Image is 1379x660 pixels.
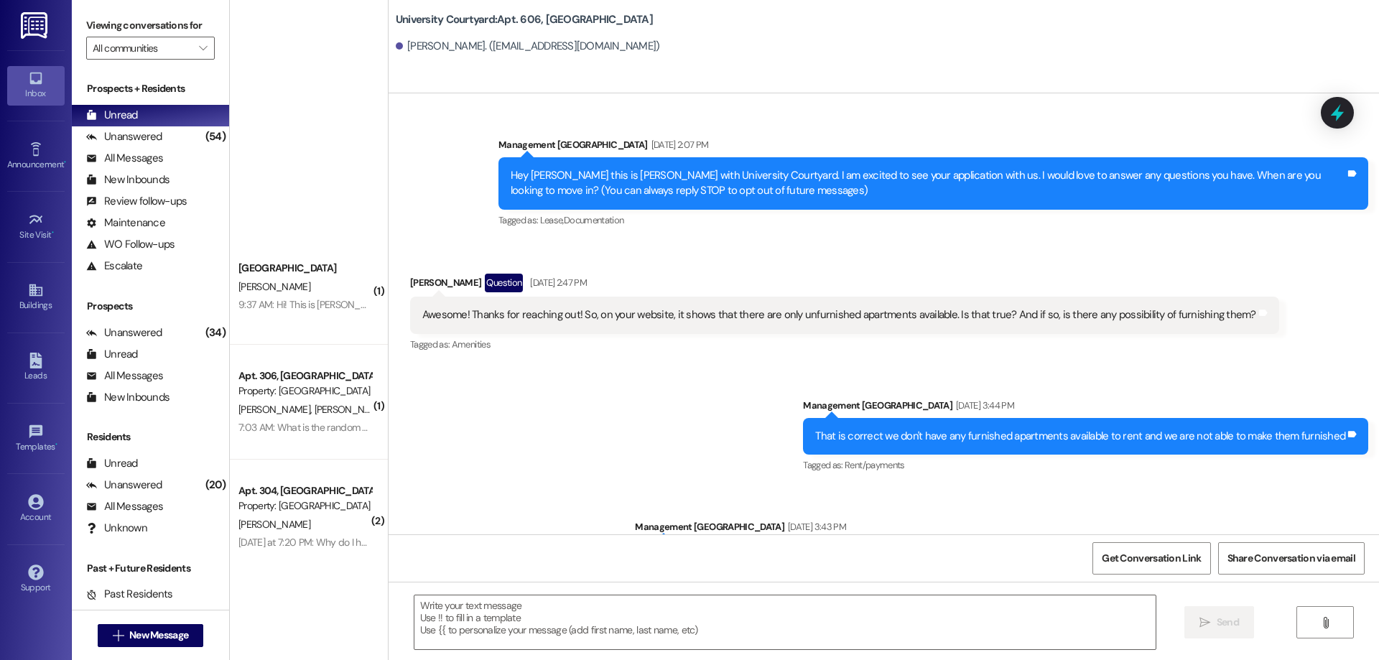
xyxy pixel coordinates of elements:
[784,519,846,534] div: [DATE] 3:43 PM
[86,587,173,602] div: Past Residents
[815,429,1345,444] div: That is correct we don't have any furnished apartments available to rent and we are not able to m...
[410,334,1279,355] div: Tagged as:
[485,274,523,292] div: Question
[635,519,1368,539] div: Management [GEOGRAPHIC_DATA]
[7,66,65,105] a: Inbox
[7,348,65,387] a: Leads
[1184,606,1254,638] button: Send
[238,498,371,513] div: Property: [GEOGRAPHIC_DATA]
[129,628,188,643] span: New Message
[238,483,371,498] div: Apt. 304, [GEOGRAPHIC_DATA]
[1102,551,1201,566] span: Get Conversation Link
[410,274,1279,297] div: [PERSON_NAME]
[86,14,215,37] label: Viewing conversations for
[72,429,229,445] div: Residents
[86,172,170,187] div: New Inbounds
[238,518,310,531] span: [PERSON_NAME]
[199,42,207,54] i: 
[86,237,175,252] div: WO Follow-ups
[52,228,54,238] span: •
[86,194,187,209] div: Review follow-ups
[540,214,564,226] span: Lease ,
[1217,615,1239,630] span: Send
[1199,617,1210,628] i: 
[238,421,398,434] div: 7:03 AM: What is the random $95 for?
[93,37,192,60] input: All communities
[238,261,371,276] div: [GEOGRAPHIC_DATA]
[526,275,587,290] div: [DATE] 2:47 PM
[845,459,905,471] span: Rent/payments
[21,12,50,39] img: ResiDesk Logo
[202,322,229,344] div: (34)
[1227,551,1355,566] span: Share Conversation via email
[86,521,147,536] div: Unknown
[564,214,624,226] span: Documentation
[396,12,653,27] b: University Courtyard: Apt. 606, [GEOGRAPHIC_DATA]
[86,129,162,144] div: Unanswered
[86,390,170,405] div: New Inbounds
[86,151,163,166] div: All Messages
[72,561,229,576] div: Past + Future Residents
[86,347,138,362] div: Unread
[238,536,892,549] div: [DATE] at 7:20 PM: Why do I have two rent charges on my account for unit 304? I paid rent for uni...
[86,108,138,123] div: Unread
[7,419,65,458] a: Templates •
[86,368,163,384] div: All Messages
[86,325,162,340] div: Unanswered
[238,368,371,384] div: Apt. 306, [GEOGRAPHIC_DATA]
[422,307,1256,322] div: Awesome! Thanks for reaching out! So, on your website, it shows that there are only unfurnished a...
[7,278,65,317] a: Buildings
[238,280,310,293] span: [PERSON_NAME]
[7,560,65,599] a: Support
[1218,542,1365,575] button: Share Conversation via email
[648,137,709,152] div: [DATE] 2:07 PM
[511,168,1345,199] div: Hey [PERSON_NAME] this is [PERSON_NAME] with University Courtyard. I am excited to see your appli...
[202,126,229,148] div: (54)
[238,384,371,399] div: Property: [GEOGRAPHIC_DATA]
[238,403,315,416] span: [PERSON_NAME]
[7,490,65,529] a: Account
[98,624,204,647] button: New Message
[498,137,1368,157] div: Management [GEOGRAPHIC_DATA]
[396,39,660,54] div: [PERSON_NAME]. ([EMAIL_ADDRESS][DOMAIN_NAME])
[1320,617,1331,628] i: 
[952,398,1014,413] div: [DATE] 3:44 PM
[64,157,66,167] span: •
[55,440,57,450] span: •
[86,478,162,493] div: Unanswered
[1092,542,1210,575] button: Get Conversation Link
[113,630,124,641] i: 
[72,81,229,96] div: Prospects + Residents
[803,398,1368,418] div: Management [GEOGRAPHIC_DATA]
[7,208,65,246] a: Site Visit •
[452,338,491,350] span: Amenities
[314,403,386,416] span: [PERSON_NAME]
[498,210,1368,231] div: Tagged as:
[86,456,138,471] div: Unread
[86,499,163,514] div: All Messages
[86,259,142,274] div: Escalate
[202,474,229,496] div: (20)
[72,299,229,314] div: Prospects
[86,215,165,231] div: Maintenance
[238,298,673,311] div: 9:37 AM: Hi! This is [PERSON_NAME], I was wondering if you had any update on our application proc...
[803,455,1368,475] div: Tagged as:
